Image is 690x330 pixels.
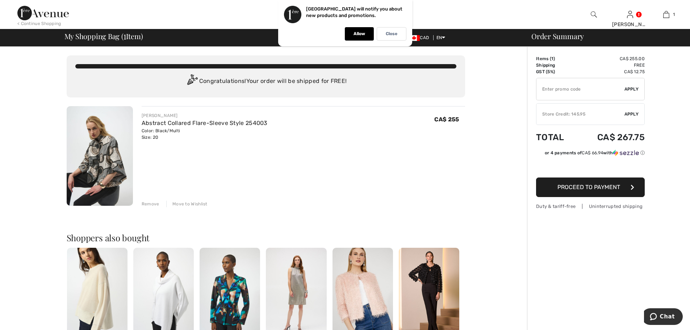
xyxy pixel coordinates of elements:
[536,203,645,210] div: Duty & tariff-free | Uninterrupted shipping
[545,150,645,156] div: or 4 payments of with
[436,35,446,40] span: EN
[408,35,420,41] img: Canadian Dollar
[536,68,576,75] td: GST (5%)
[576,62,645,68] td: Free
[536,111,624,117] div: Store Credit: 145.95
[306,6,402,18] p: [GEOGRAPHIC_DATA] will notify you about new products and promotions.
[576,55,645,62] td: CA$ 255.00
[124,31,126,40] span: 1
[663,10,669,19] img: My Bag
[613,150,639,156] img: Sezzle
[386,31,397,37] p: Close
[627,10,633,19] img: My Info
[17,6,69,20] img: 1ère Avenue
[624,111,639,117] span: Apply
[142,112,268,119] div: [PERSON_NAME]
[166,201,208,207] div: Move to Wishlist
[612,21,648,28] div: [PERSON_NAME]
[354,31,365,37] p: Allow
[536,125,576,150] td: Total
[75,74,456,89] div: Congratulations! Your order will be shipped for FREE!
[624,86,639,92] span: Apply
[67,233,465,242] h2: Shoppers also bought
[536,55,576,62] td: Items ( )
[536,78,624,100] input: Promo code
[523,33,686,40] div: Order Summary
[142,128,268,141] div: Color: Black/Multi Size: 20
[434,116,459,123] span: CA$ 255
[536,159,645,175] iframe: PayPal-paypal
[536,62,576,68] td: Shipping
[536,177,645,197] button: Proceed to Payment
[142,120,268,126] a: Abstract Collared Flare-Sleeve Style 254003
[64,33,143,40] span: My Shopping Bag ( Item)
[185,74,199,89] img: Congratulation2.svg
[67,106,133,206] img: Abstract Collared Flare-Sleeve Style 254003
[17,20,61,27] div: < Continue Shopping
[576,68,645,75] td: CA$ 12.75
[536,150,645,159] div: or 4 payments ofCA$ 66.94withSezzle Click to learn more about Sezzle
[582,150,603,155] span: CA$ 66.94
[648,10,684,19] a: 1
[557,184,620,191] span: Proceed to Payment
[591,10,597,19] img: search the website
[576,125,645,150] td: CA$ 267.75
[673,11,675,18] span: 1
[644,308,683,326] iframe: Opens a widget where you can chat to one of our agents
[408,35,432,40] span: CAD
[142,201,159,207] div: Remove
[627,11,633,18] a: Sign In
[551,56,553,61] span: 1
